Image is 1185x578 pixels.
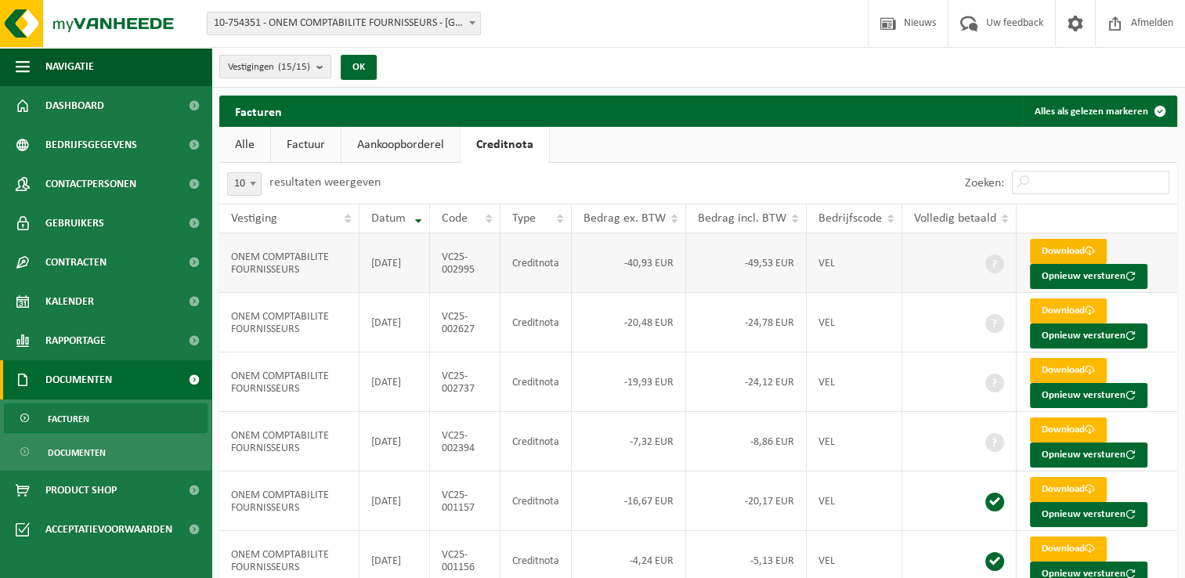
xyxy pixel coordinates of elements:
td: Creditnota [500,233,572,293]
span: Documenten [48,438,106,468]
td: [DATE] [359,233,430,293]
td: [DATE] [359,412,430,471]
a: Factuur [271,127,341,163]
span: Type [512,212,536,225]
td: -20,48 EUR [572,293,686,352]
a: Download [1030,358,1107,383]
span: Bedrijfsgegevens [45,125,137,164]
span: Gebruikers [45,204,104,243]
label: resultaten weergeven [269,176,381,189]
span: Vestiging [231,212,277,225]
span: Bedrag ex. BTW [583,212,666,225]
td: -8,86 EUR [686,412,807,471]
td: -40,93 EUR [572,233,686,293]
span: Bedrijfscode [818,212,882,225]
td: [DATE] [359,352,430,412]
span: Dashboard [45,86,104,125]
td: ONEM COMPTABILITE FOURNISSEURS [219,352,359,412]
button: Opnieuw versturen [1030,264,1147,289]
span: 10-754351 - ONEM COMPTABILITE FOURNISSEURS - BRUXELLES [208,13,480,34]
td: -7,32 EUR [572,412,686,471]
count: (15/15) [278,62,310,72]
td: [DATE] [359,471,430,531]
span: Bedrag incl. BTW [698,212,786,225]
span: Acceptatievoorwaarden [45,510,172,549]
label: Zoeken: [965,177,1004,190]
a: Download [1030,298,1107,323]
a: Download [1030,477,1107,502]
td: Creditnota [500,471,572,531]
h2: Facturen [219,96,298,126]
span: Code [442,212,468,225]
td: VEL [807,412,902,471]
td: VEL [807,293,902,352]
span: Facturen [48,404,89,434]
a: Download [1030,536,1107,562]
td: Creditnota [500,352,572,412]
td: VEL [807,233,902,293]
span: Rapportage [45,321,106,360]
td: -49,53 EUR [686,233,807,293]
span: 10 [227,172,262,196]
button: Opnieuw versturen [1030,502,1147,527]
a: Facturen [4,403,208,433]
a: Download [1030,417,1107,443]
a: Aankoopborderel [341,127,460,163]
span: Navigatie [45,47,94,86]
td: VC25-002995 [430,233,500,293]
button: Alles als gelezen markeren [1022,96,1176,127]
td: -20,17 EUR [686,471,807,531]
td: VC25-002627 [430,293,500,352]
td: ONEM COMPTABILITE FOURNISSEURS [219,293,359,352]
button: Opnieuw versturen [1030,323,1147,349]
td: -24,12 EUR [686,352,807,412]
td: -16,67 EUR [572,471,686,531]
span: Product Shop [45,471,117,510]
td: [DATE] [359,293,430,352]
span: Volledig betaald [914,212,996,225]
td: VEL [807,352,902,412]
td: -24,78 EUR [686,293,807,352]
span: 10-754351 - ONEM COMPTABILITE FOURNISSEURS - BRUXELLES [207,12,481,35]
span: Kalender [45,282,94,321]
button: Opnieuw versturen [1030,383,1147,408]
td: ONEM COMPTABILITE FOURNISSEURS [219,233,359,293]
td: VC25-001157 [430,471,500,531]
span: Vestigingen [228,56,310,79]
td: Creditnota [500,412,572,471]
span: 10 [228,173,261,195]
a: Creditnota [461,127,549,163]
td: VEL [807,471,902,531]
td: -19,93 EUR [572,352,686,412]
a: Download [1030,239,1107,264]
td: VC25-002737 [430,352,500,412]
button: OK [341,55,377,80]
td: ONEM COMPTABILITE FOURNISSEURS [219,471,359,531]
span: Contracten [45,243,107,282]
span: Contactpersonen [45,164,136,204]
span: Documenten [45,360,112,399]
button: Vestigingen(15/15) [219,55,331,78]
a: Documenten [4,437,208,467]
td: VC25-002394 [430,412,500,471]
button: Opnieuw versturen [1030,443,1147,468]
span: Datum [371,212,406,225]
td: Creditnota [500,293,572,352]
a: Alle [219,127,270,163]
td: ONEM COMPTABILITE FOURNISSEURS [219,412,359,471]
